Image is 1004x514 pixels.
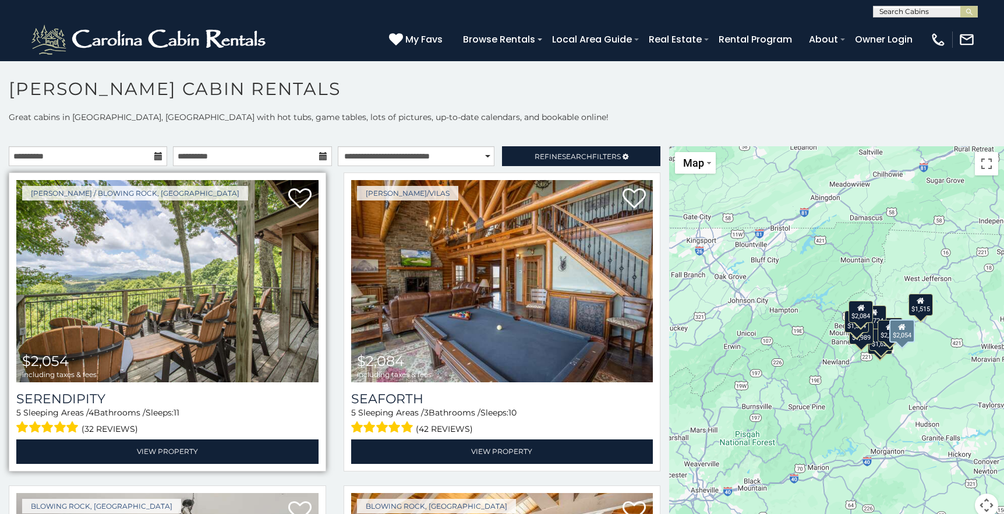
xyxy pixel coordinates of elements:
div: Sleeping Areas / Bathrooms / Sleeps: [351,407,653,436]
div: $1,554 [844,311,868,333]
span: My Favs [405,32,443,47]
div: $2,219 [878,320,902,342]
a: RefineSearchFilters [502,146,660,166]
button: Change map style [675,152,716,174]
a: My Favs [389,32,446,47]
div: $2,724 [861,305,886,328]
a: Serendipity $2,054 including taxes & fees [16,180,319,382]
span: 3 [424,407,429,418]
a: [PERSON_NAME] / Blowing Rock, [GEOGRAPHIC_DATA] [22,186,248,200]
span: $2,054 [22,353,69,369]
span: including taxes & fees [357,371,432,378]
span: 11 [174,407,179,418]
span: 5 [16,407,21,418]
div: $2,054 [889,319,914,343]
a: Real Estate [643,29,708,50]
button: Toggle fullscreen view [975,152,998,175]
span: Map [683,157,704,169]
span: (32 reviews) [82,421,138,436]
a: Owner Login [849,29,918,50]
a: Browse Rentals [457,29,541,50]
a: Add to favorites [288,187,312,212]
span: $2,084 [357,353,404,369]
a: Serendipity [16,391,319,407]
a: Blowing Rock, [GEOGRAPHIC_DATA] [22,499,181,513]
img: Seaforth [351,180,653,382]
img: White-1-2.png [29,22,271,57]
span: 5 [351,407,356,418]
img: mail-regular-white.png [959,31,975,48]
a: [PERSON_NAME]/Vilas [357,186,458,200]
a: Seaforth $2,084 including taxes & fees [351,180,653,382]
a: About [803,29,844,50]
a: Local Area Guide [546,29,638,50]
span: Search [562,152,592,161]
div: Sleeping Areas / Bathrooms / Sleeps: [16,407,319,436]
div: $2,084 [849,301,873,323]
div: $1,989 [849,322,874,344]
img: Serendipity [16,180,319,382]
a: View Property [351,439,653,463]
span: including taxes & fees [22,371,97,378]
a: Blowing Rock, [GEOGRAPHIC_DATA] [357,499,516,513]
div: $2,082 [878,318,903,340]
span: Refine Filters [535,152,621,161]
a: Add to favorites [623,187,646,212]
span: 10 [508,407,517,418]
img: phone-regular-white.png [930,31,946,48]
div: $1,515 [908,294,933,316]
span: (42 reviews) [416,421,473,436]
a: Rental Program [713,29,798,50]
a: Seaforth [351,391,653,407]
a: View Property [16,439,319,463]
span: 4 [89,407,94,418]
